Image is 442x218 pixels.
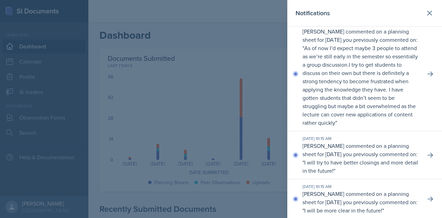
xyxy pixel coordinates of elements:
[302,44,418,68] p: As of now I’d expect maybe 3 people to attend as we’re still early in the semester so essentially...
[302,183,420,190] div: [DATE] 10:15 AM
[296,8,330,18] h2: Notifications
[302,142,420,175] p: [PERSON_NAME] commented on a planning sheet for [DATE] you previously commented on: " "
[302,190,420,215] p: [PERSON_NAME] commented on a planning sheet for [DATE] you previously commented on: " "
[302,135,420,142] div: [DATE] 10:15 AM
[304,207,382,214] p: I will be more clear in the future!
[302,27,420,127] p: [PERSON_NAME] commented on a planning sheet for [DATE] you previously commented on: " "
[302,61,416,126] p: I try to get students to discuss on their own but there is definitely a strong tendency to become...
[302,159,418,174] p: I will try to have better closings and more detail in the future!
